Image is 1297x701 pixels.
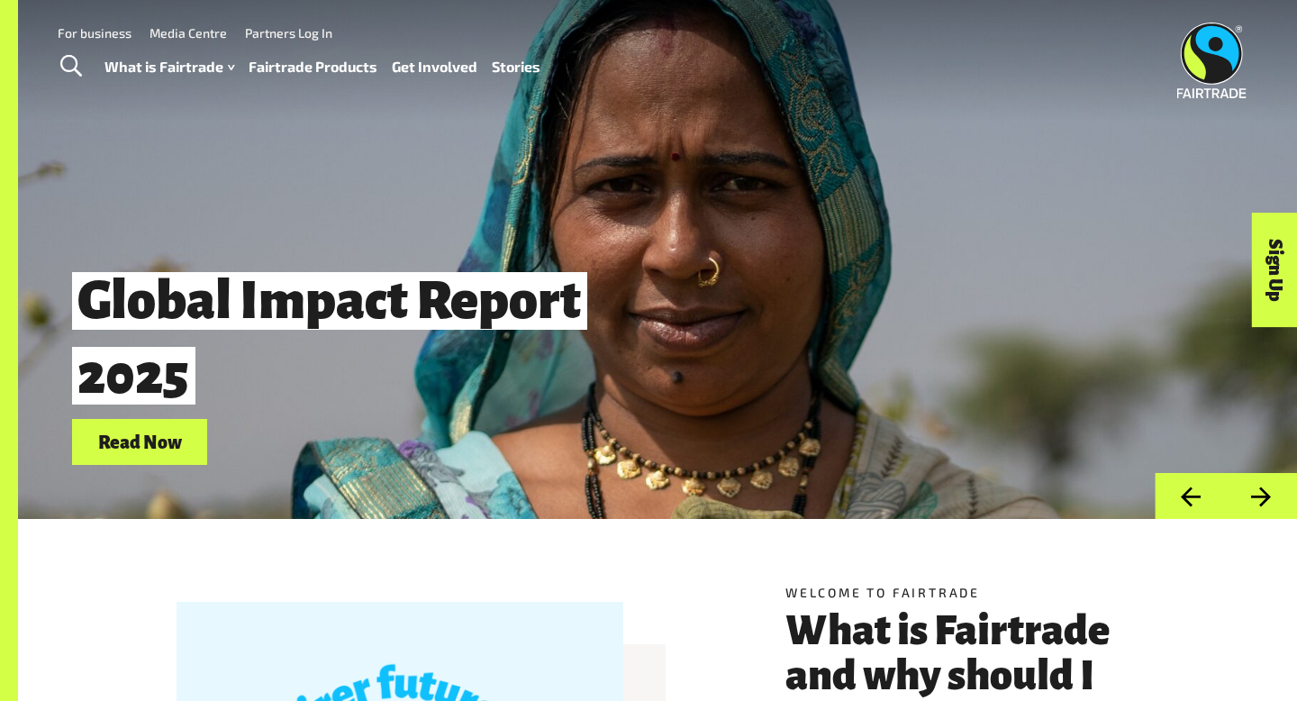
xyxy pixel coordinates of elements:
[104,54,234,80] a: What is Fairtrade
[492,54,540,80] a: Stories
[785,583,1138,602] h5: Welcome to Fairtrade
[72,419,207,465] a: Read Now
[72,272,587,405] span: Global Impact Report 2025
[58,25,132,41] a: For business
[1226,473,1297,519] button: Next
[150,25,227,41] a: Media Centre
[49,44,93,89] a: Toggle Search
[249,54,377,80] a: Fairtrade Products
[1177,23,1247,98] img: Fairtrade Australia New Zealand logo
[392,54,477,80] a: Get Involved
[245,25,332,41] a: Partners Log In
[1155,473,1226,519] button: Previous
